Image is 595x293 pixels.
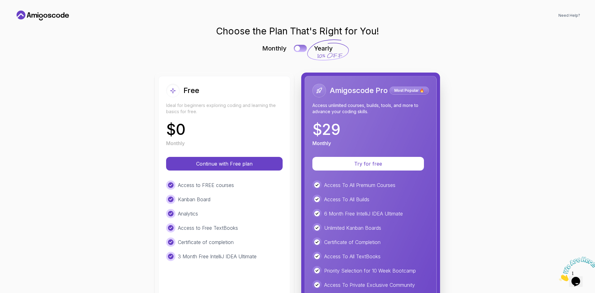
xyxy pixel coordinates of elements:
[166,122,186,137] p: $ 0
[166,102,283,115] p: Ideal for beginners exploring coding and learning the basics for free.
[166,140,185,147] p: Monthly
[324,253,381,260] p: Access To All TextBooks
[312,102,429,115] p: Access unlimited courses, builds, tools, and more to advance your coding skills.
[178,181,234,189] p: Access to FREE courses
[166,157,283,171] button: Continue with Free plan
[324,210,403,217] p: 6 Month Free IntelliJ IDEA Ultimate
[183,86,199,95] h2: Free
[312,122,341,137] p: $ 29
[324,181,395,189] p: Access To All Premium Courses
[2,2,41,27] img: Chat attention grabber
[15,11,71,20] a: Home link
[330,86,388,95] h2: Amigoscode Pro
[312,140,331,147] p: Monthly
[320,160,416,167] p: Try for free
[324,196,369,203] p: Access To All Builds
[262,44,287,53] p: Monthly
[324,224,381,232] p: Unlimited Kanban Boards
[174,160,275,167] p: Continue with Free plan
[324,281,415,289] p: Access To Private Exclusive Community
[216,25,379,37] h1: Choose the Plan That's Right for You!
[557,254,595,284] iframe: chat widget
[324,238,381,246] p: Certificate of Completion
[390,87,428,94] p: Most Popular 🔥
[178,210,198,217] p: Analytics
[2,2,5,8] span: 1
[178,238,234,246] p: Certificate of completion
[178,224,238,232] p: Access to Free TextBooks
[558,13,580,18] a: Need Help?
[312,157,424,171] button: Try for free
[178,253,257,260] p: 3 Month Free IntelliJ IDEA Ultimate
[324,267,416,274] p: Priority Selection for 10 Week Bootcamp
[178,196,210,203] p: Kanban Board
